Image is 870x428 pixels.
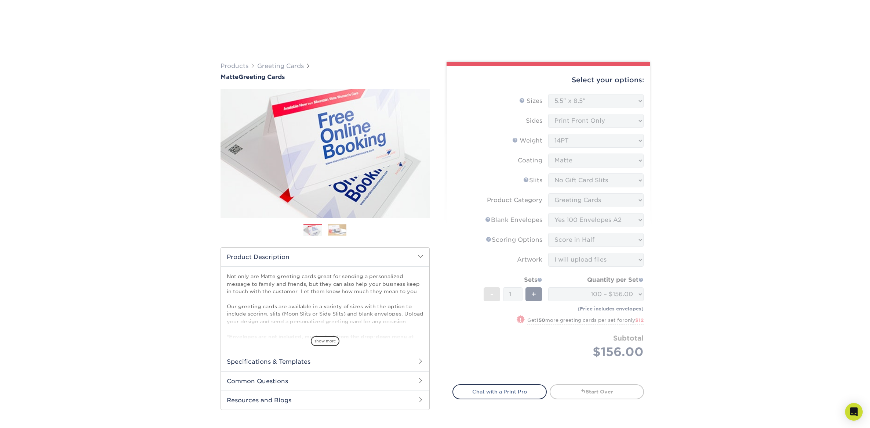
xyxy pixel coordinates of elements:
[221,371,429,391] h2: Common Questions
[227,273,423,348] p: Not only are Matte greeting cards great for sending a personalized message to family and friends,...
[221,391,429,410] h2: Resources and Blogs
[452,384,547,399] a: Chat with a Print Pro
[221,248,429,266] h2: Product Description
[328,224,346,235] img: Greeting Cards 02
[221,73,430,80] a: MatteGreeting Cards
[221,73,239,80] span: Matte
[303,224,322,237] img: Greeting Cards 01
[550,384,644,399] a: Start Over
[221,73,430,80] h1: Greeting Cards
[221,352,429,371] h2: Specifications & Templates
[221,62,248,69] a: Products
[452,66,644,94] div: Select your options:
[257,62,304,69] a: Greeting Cards
[221,81,430,226] img: Matte 01
[311,336,339,346] span: show more
[845,403,863,421] div: Open Intercom Messenger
